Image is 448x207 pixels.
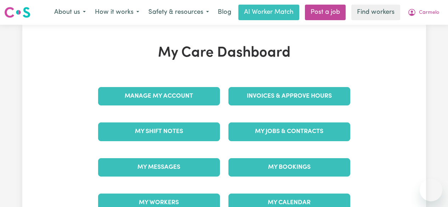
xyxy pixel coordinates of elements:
a: Invoices & Approve Hours [228,87,350,105]
a: Post a job [305,5,346,20]
a: My Bookings [228,158,350,177]
a: My Shift Notes [98,122,220,141]
button: How it works [90,5,144,20]
button: About us [50,5,90,20]
a: My Messages [98,158,220,177]
button: My Account [403,5,444,20]
span: Carmelo [419,9,439,17]
iframe: Button to launch messaging window [420,179,442,201]
a: Find workers [351,5,400,20]
img: Careseekers logo [4,6,30,19]
a: My Jobs & Contracts [228,122,350,141]
button: Safety & resources [144,5,214,20]
a: Careseekers logo [4,4,30,21]
a: Blog [214,5,236,20]
a: Manage My Account [98,87,220,105]
a: AI Worker Match [238,5,299,20]
h1: My Care Dashboard [94,45,355,62]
